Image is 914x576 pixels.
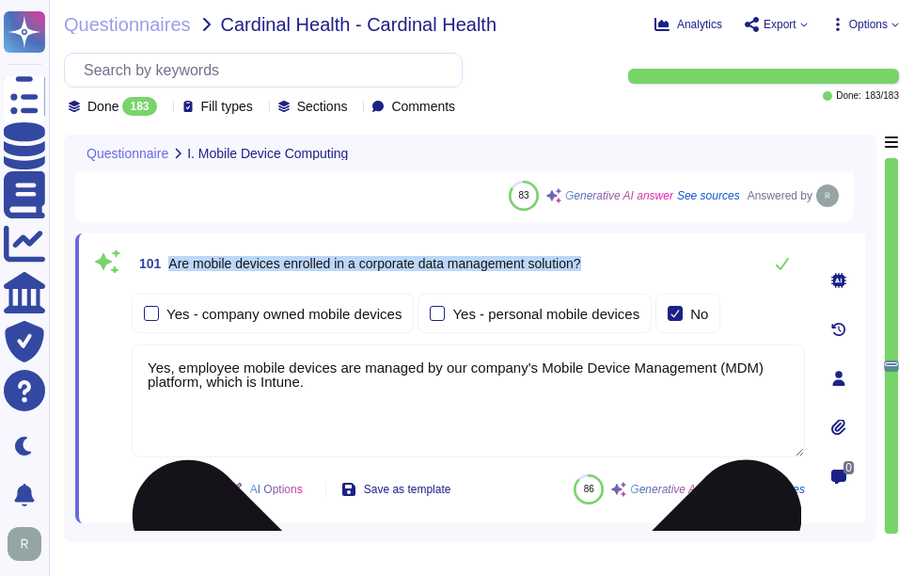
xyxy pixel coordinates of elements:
[865,91,899,101] span: 183 / 183
[4,523,55,565] button: user
[201,100,253,113] span: Fill types
[677,19,722,30] span: Analytics
[8,527,41,561] img: user
[87,100,118,113] span: Done
[132,344,805,457] textarea: Yes, employee mobile devices are managed by our company's Mobile Device Management (MDM) platform...
[849,19,888,30] span: Options
[297,100,348,113] span: Sections
[690,307,708,321] div: No
[74,54,462,87] input: Search by keywords
[843,461,854,474] span: 0
[452,307,639,321] div: Yes - personal mobile devices
[168,256,580,271] span: Are mobile devices enrolled in a corporate data management solution?
[64,15,191,34] span: Questionnaires
[187,147,348,160] span: I. Mobile Device Computing
[816,184,839,207] img: user
[748,190,812,201] span: Answered by
[221,15,496,34] span: Cardinal Health - Cardinal Health
[677,190,740,201] span: See sources
[391,100,455,113] span: Comments
[764,19,796,30] span: Export
[87,147,168,160] span: Questionnaire
[518,190,528,200] span: 83
[654,17,722,32] button: Analytics
[132,257,161,270] span: 101
[122,97,156,116] div: 183
[836,91,861,101] span: Done:
[565,190,673,201] span: Generative AI answer
[584,484,594,494] span: 86
[166,307,402,321] div: Yes - company owned mobile devices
